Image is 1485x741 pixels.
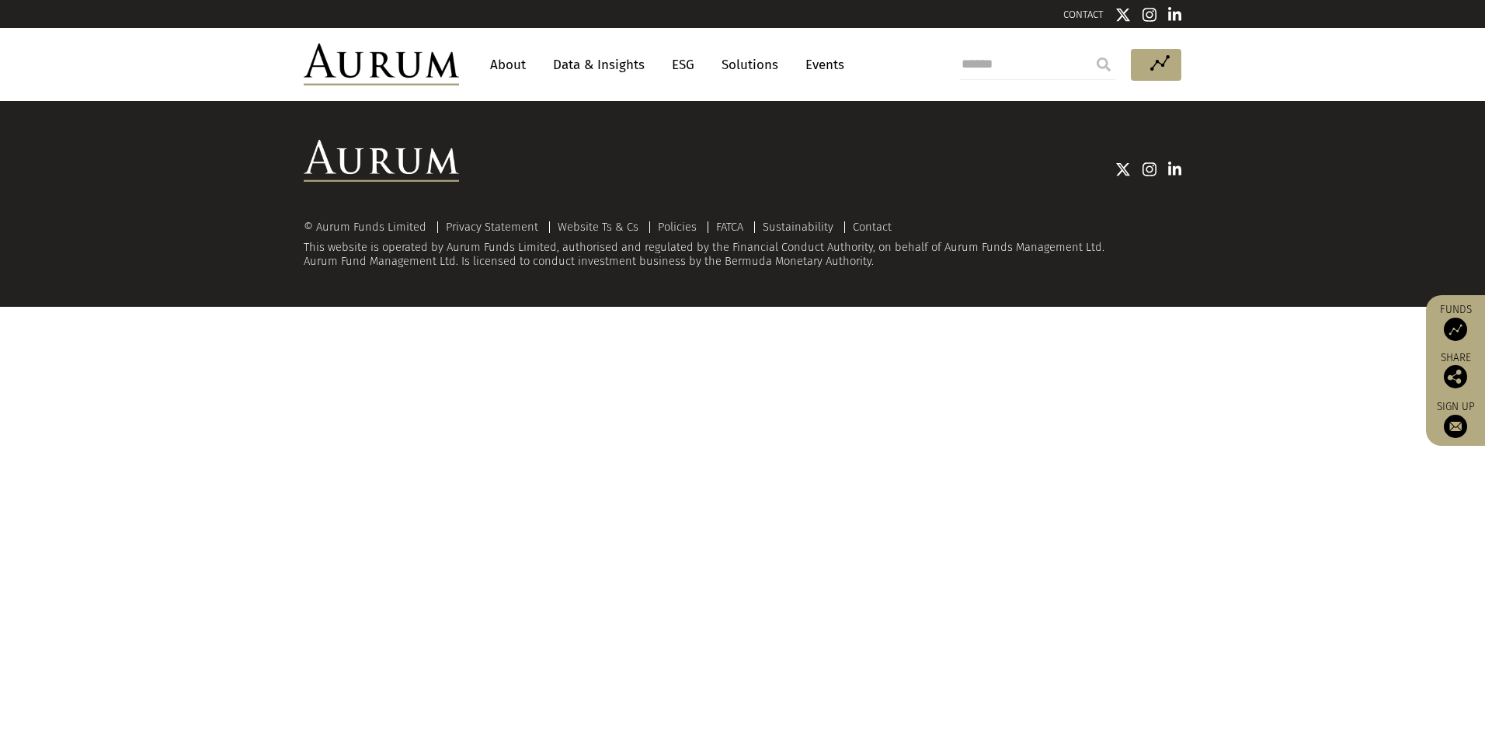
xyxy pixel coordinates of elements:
img: Twitter icon [1115,162,1131,177]
img: Instagram icon [1142,7,1156,23]
a: FATCA [716,220,743,234]
img: Aurum Logo [304,140,459,182]
a: About [482,50,534,79]
input: Submit [1088,49,1119,80]
a: Solutions [714,50,786,79]
img: Instagram icon [1142,162,1156,177]
img: Aurum [304,43,459,85]
img: Twitter icon [1115,7,1131,23]
a: Privacy Statement [446,220,538,234]
a: Website Ts & Cs [558,220,638,234]
a: Policies [658,220,697,234]
a: Sustainability [763,220,833,234]
a: Events [798,50,844,79]
div: © Aurum Funds Limited [304,221,434,233]
img: Linkedin icon [1168,162,1182,177]
a: Data & Insights [545,50,652,79]
div: This website is operated by Aurum Funds Limited, authorised and regulated by the Financial Conduc... [304,221,1181,268]
a: Funds [1434,303,1477,341]
a: CONTACT [1063,9,1104,20]
img: Linkedin icon [1168,7,1182,23]
a: ESG [664,50,702,79]
a: Contact [853,220,892,234]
